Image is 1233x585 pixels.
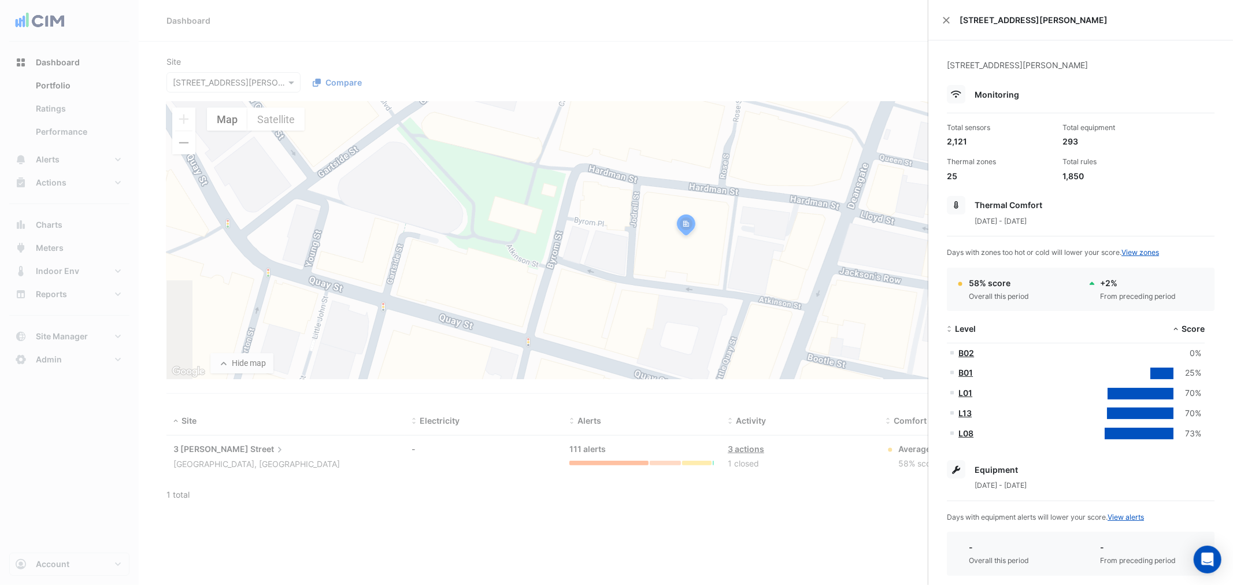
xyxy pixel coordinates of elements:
[1173,366,1201,380] div: 25%
[1173,347,1201,360] div: 0%
[975,200,1042,210] span: Thermal Comfort
[958,368,973,377] a: B01
[1101,291,1176,302] div: From preceding period
[960,14,1219,26] span: [STREET_ADDRESS][PERSON_NAME]
[1062,157,1169,167] div: Total rules
[947,135,1053,147] div: 2,121
[1062,170,1169,182] div: 1,850
[1173,407,1201,420] div: 70%
[955,324,976,334] span: Level
[1101,277,1176,289] div: + 2%
[1062,123,1169,133] div: Total equipment
[947,123,1053,133] div: Total sensors
[947,170,1053,182] div: 25
[947,513,1144,521] span: Days with equipment alerts will lower your score.
[958,388,972,398] a: L01
[975,90,1019,99] span: Monitoring
[958,428,973,438] a: L08
[1182,324,1205,334] span: Score
[1101,541,1176,553] div: -
[975,481,1027,490] span: [DATE] - [DATE]
[1101,556,1176,566] div: From preceding period
[947,248,1159,257] span: Days with zones too hot or cold will lower your score.
[1173,387,1201,400] div: 70%
[942,16,950,24] button: Close
[969,291,1029,302] div: Overall this period
[969,541,1029,553] div: -
[1194,546,1221,573] div: Open Intercom Messenger
[975,465,1018,475] span: Equipment
[1173,427,1201,440] div: 73%
[1062,135,1169,147] div: 293
[958,348,974,358] a: B02
[975,217,1027,225] span: [DATE] - [DATE]
[958,408,972,418] a: L13
[1108,513,1144,521] a: View alerts
[969,277,1029,289] div: 58% score
[969,556,1029,566] div: Overall this period
[1121,248,1159,257] a: View zones
[947,157,1053,167] div: Thermal zones
[947,59,1215,85] div: [STREET_ADDRESS][PERSON_NAME]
